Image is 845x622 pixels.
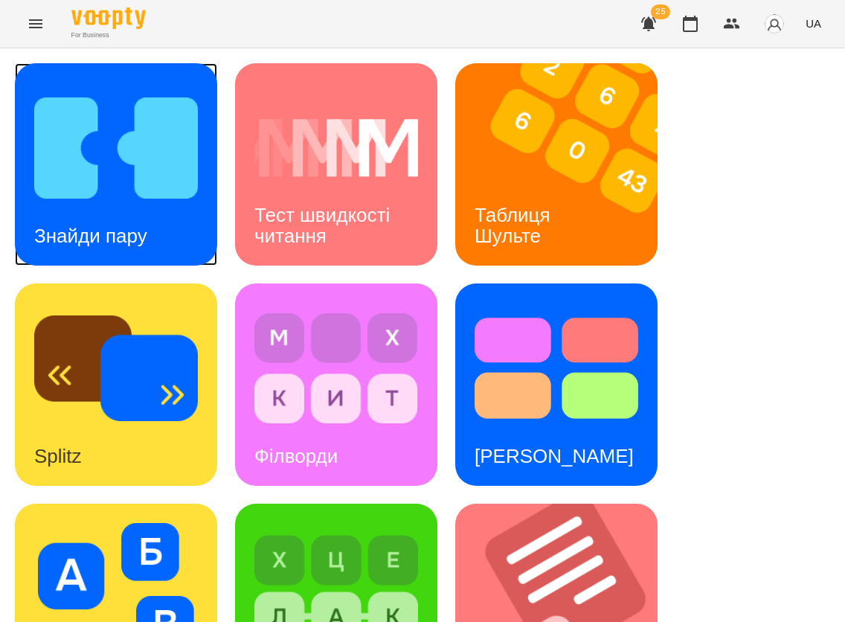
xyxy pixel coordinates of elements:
img: Таблиця Шульте [455,63,676,266]
h3: Знайди пару [34,225,147,247]
span: UA [806,16,821,31]
h3: Філворди [254,445,338,467]
img: Тест Струпа [475,303,638,434]
button: Menu [18,6,54,42]
a: Таблиця ШультеТаблиця Шульте [455,63,658,266]
img: avatar_s.png [764,13,785,34]
span: For Business [71,31,146,40]
a: ФілвордиФілворди [235,283,437,486]
a: Тест Струпа[PERSON_NAME] [455,283,658,486]
a: Знайди паруЗнайди пару [15,63,217,266]
h3: Таблиця Шульте [475,204,556,246]
img: Філворди [254,303,418,434]
h3: [PERSON_NAME] [475,445,634,467]
h3: Тест швидкості читання [254,204,395,246]
img: Voopty Logo [71,7,146,29]
h3: Splitz [34,445,82,467]
a: Тест швидкості читанняТест швидкості читання [235,63,437,266]
img: Тест швидкості читання [254,83,418,214]
img: Splitz [34,303,198,434]
button: UA [800,10,827,37]
span: 25 [651,4,670,19]
img: Знайди пару [34,83,198,214]
a: SplitzSplitz [15,283,217,486]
